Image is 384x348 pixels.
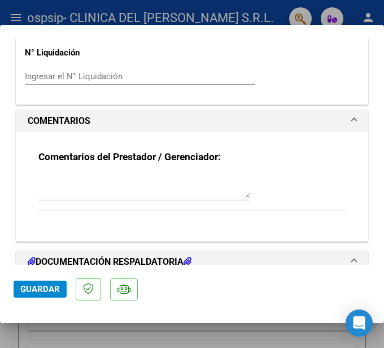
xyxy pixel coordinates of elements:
[28,114,90,128] h1: COMENTARIOS
[16,132,368,242] div: COMENTARIOS
[16,251,368,273] mat-expansion-panel-header: DOCUMENTACIÓN RESPALDATORIA
[28,255,191,269] h1: DOCUMENTACIÓN RESPALDATORIA
[16,110,368,132] mat-expansion-panel-header: COMENTARIOS
[38,151,221,162] strong: Comentarios del Prestador / Gerenciador:
[14,281,67,298] button: Guardar
[25,46,125,59] p: N° Liquidación
[346,310,373,337] div: Open Intercom Messenger
[20,284,60,294] span: Guardar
